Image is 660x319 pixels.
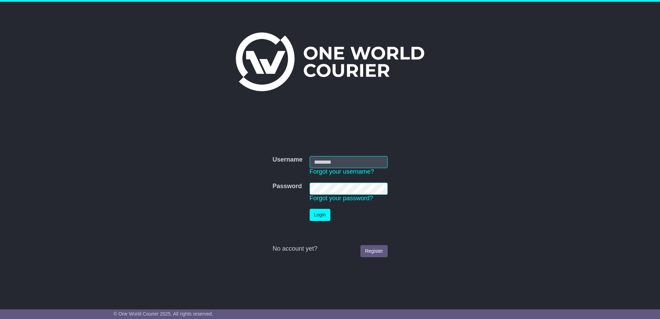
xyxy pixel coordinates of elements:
div: No account yet? [272,245,387,253]
a: Forgot your password? [310,195,373,202]
a: Forgot your username? [310,168,374,175]
span: © One World Courier 2025. All rights reserved. [114,311,213,317]
label: Password [272,183,302,190]
img: One World [236,32,424,91]
label: Username [272,156,302,164]
button: Login [310,209,330,221]
a: Register [360,245,387,257]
